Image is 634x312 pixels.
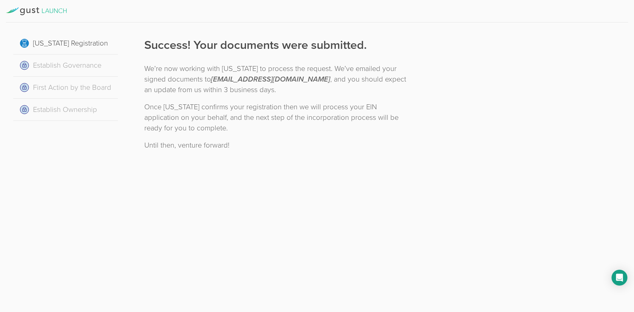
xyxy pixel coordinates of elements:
div: Establish Ownership [13,99,118,121]
div: [US_STATE] Registration [13,32,118,54]
em: [EMAIL_ADDRESS][DOMAIN_NAME] [211,75,330,84]
div: First Action by the Board [13,77,118,99]
div: Until then, venture forward! [144,140,409,151]
div: Once [US_STATE] confirms your registration then we will process your EIN application on your beha... [144,102,409,133]
div: Open Intercom Messenger [612,270,627,286]
h1: Success! Your documents were submitted. [144,37,409,53]
div: Establish Governance [13,54,118,77]
div: We’re now working with [US_STATE] to process the request. We’ve emailed your signed documents to ... [144,63,409,95]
